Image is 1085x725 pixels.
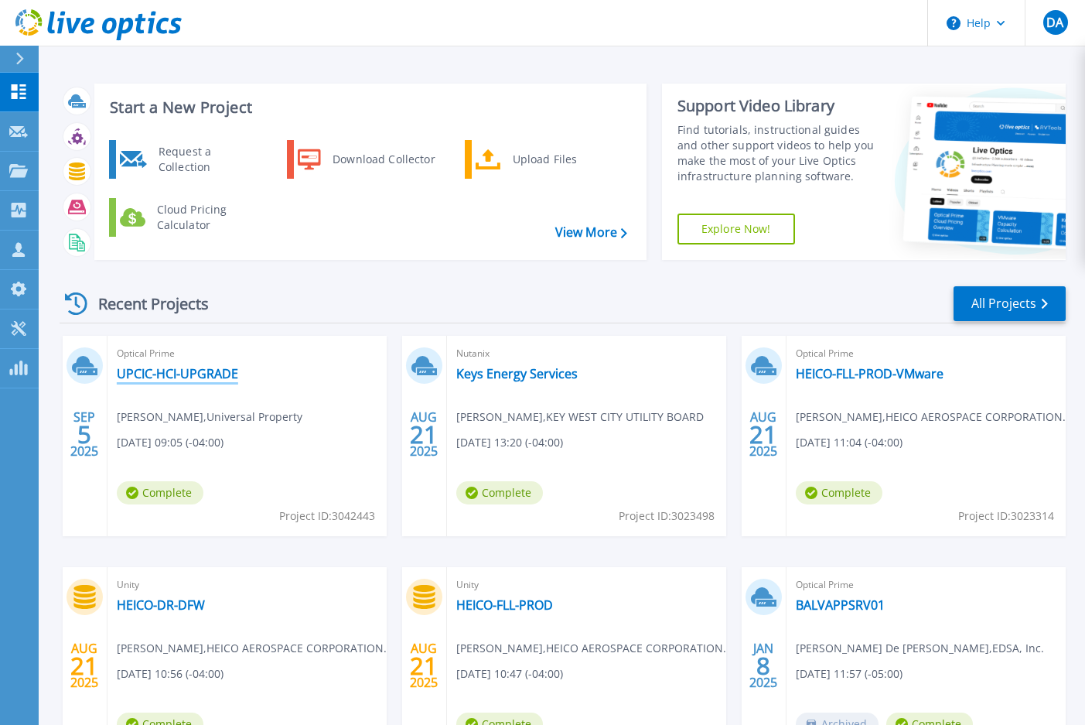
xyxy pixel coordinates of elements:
span: Nutanix [456,345,717,362]
span: 21 [410,659,438,672]
span: [PERSON_NAME] , HEICO AEROSPACE CORPORATION. [796,409,1066,426]
h3: Start a New Project [110,99,626,116]
span: Optical Prime [796,345,1056,362]
span: [PERSON_NAME] De [PERSON_NAME] , EDSA, Inc. [796,640,1044,657]
span: [PERSON_NAME] , HEICO AEROSPACE CORPORATION. [456,640,726,657]
div: AUG 2025 [409,638,438,694]
div: AUG 2025 [409,406,438,463]
div: Support Video Library [677,96,879,116]
a: HEICO-DR-DFW [117,597,205,613]
span: [DATE] 10:56 (-04:00) [117,665,223,682]
span: 5 [77,428,91,441]
a: Upload Files [465,140,623,179]
a: Request a Collection [109,140,268,179]
a: UPCIC-HCI-UPGRADE [117,366,238,381]
span: Unity [117,576,377,593]
span: [DATE] 11:04 (-04:00) [796,434,902,451]
span: Optical Prime [796,576,1056,593]
div: Download Collector [325,144,442,175]
a: BALVAPPSRV01 [796,597,885,613]
div: AUG 2025 [749,406,778,463]
div: Find tutorials, instructional guides and other support videos to help you make the most of your L... [677,122,879,184]
a: HEICO-FLL-PROD [456,597,553,613]
span: 21 [749,428,777,441]
div: Recent Projects [60,285,230,323]
a: Keys Energy Services [456,366,578,381]
span: [DATE] 13:20 (-04:00) [456,434,563,451]
span: 21 [70,659,98,672]
span: Project ID: 3023314 [958,508,1054,525]
div: JAN 2025 [749,638,778,694]
a: HEICO-FLL-PROD-VMware [796,366,943,381]
span: DA [1046,16,1063,29]
div: AUG 2025 [70,638,99,694]
div: SEP 2025 [70,406,99,463]
span: Complete [117,481,203,504]
span: Optical Prime [117,345,377,362]
a: All Projects [954,286,1066,321]
div: Cloud Pricing Calculator [149,202,264,233]
a: Explore Now! [677,214,795,245]
span: [DATE] 09:05 (-04:00) [117,434,223,451]
a: Download Collector [287,140,445,179]
a: Cloud Pricing Calculator [109,198,268,237]
span: [PERSON_NAME] , KEY WEST CITY UTILITY BOARD [456,409,704,426]
span: [PERSON_NAME] , HEICO AEROSPACE CORPORATION. [117,640,387,657]
span: Project ID: 3042443 [279,508,375,525]
a: View More [555,225,627,240]
span: Complete [456,481,543,504]
span: 8 [756,659,770,672]
div: Upload Files [505,144,619,175]
span: Project ID: 3023498 [619,508,715,525]
span: 21 [410,428,438,441]
div: Request a Collection [151,144,264,175]
span: Unity [456,576,717,593]
span: [PERSON_NAME] , Universal Property [117,409,302,426]
span: [DATE] 10:47 (-04:00) [456,665,563,682]
span: [DATE] 11:57 (-05:00) [796,665,902,682]
span: Complete [796,481,882,504]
